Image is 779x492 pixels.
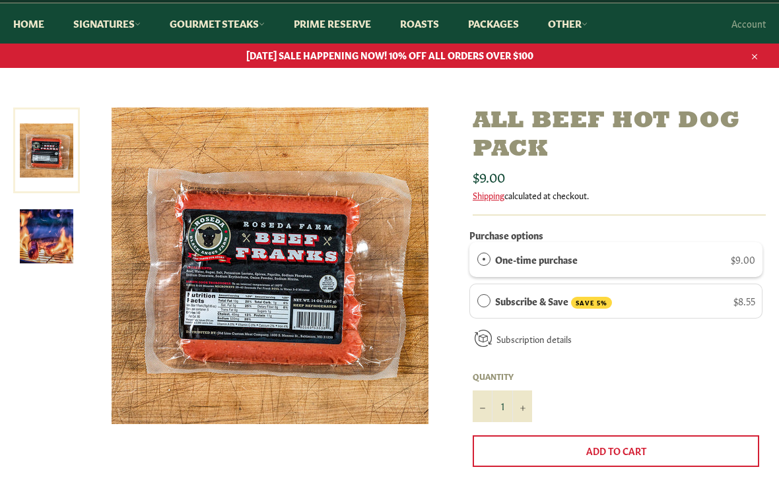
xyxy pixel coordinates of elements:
a: Gourmet Steaks [156,3,278,44]
div: One-time purchase [477,252,491,266]
button: Increase item quantity by one [512,390,532,422]
a: Account [725,4,772,43]
img: All Beef Hot Dog Pack [20,210,73,263]
span: Add to Cart [586,444,646,457]
button: Reduce item quantity by one [473,390,492,422]
label: One-time purchase [495,252,578,266]
span: $9.00 [731,253,755,266]
a: Roasts [387,3,452,44]
span: SAVE 5% [571,297,612,309]
a: Packages [455,3,532,44]
label: Subscribe & Save [495,293,613,309]
a: Other [535,3,601,44]
div: calculated at checkout. [473,189,766,201]
button: Add to Cart [473,435,759,467]
span: $9.00 [473,167,505,185]
h1: All Beef Hot Dog Pack [473,108,766,164]
a: Shipping [473,189,504,201]
img: All Beef Hot Dog Pack [112,108,428,424]
a: Prime Reserve [281,3,384,44]
label: Quantity [473,371,532,382]
span: $8.55 [733,294,755,307]
div: Subscribe & Save [477,293,491,308]
label: Purchase options [469,228,543,241]
a: Signatures [60,3,154,44]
